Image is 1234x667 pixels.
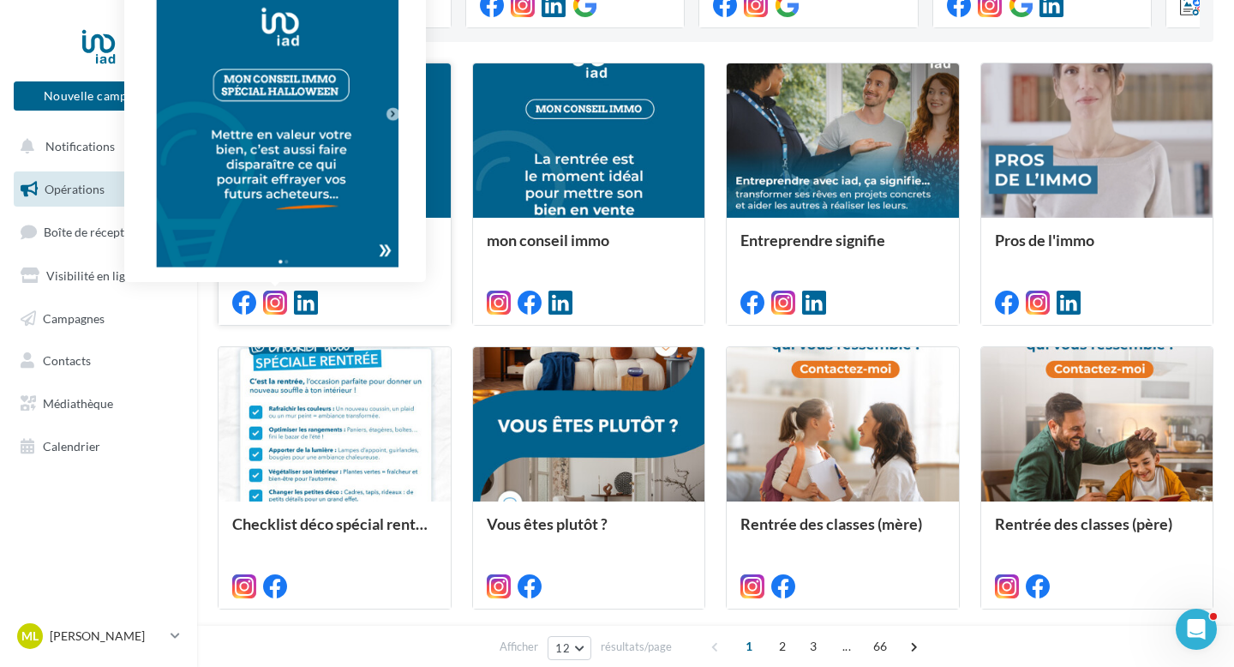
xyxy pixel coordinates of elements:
iframe: Intercom live chat [1176,609,1217,650]
span: Calendrier [43,439,100,454]
a: Visibilité en ligne [10,258,187,294]
a: ML [PERSON_NAME] [14,620,183,652]
span: 1 [735,633,763,660]
span: ML [21,628,39,645]
span: 12 [555,641,570,655]
div: mon conseil immo [487,231,692,266]
a: Opérations [10,171,187,207]
p: [PERSON_NAME] [50,628,164,645]
a: Médiathèque [10,386,187,422]
div: Vous êtes plutôt ? [487,515,692,550]
span: Afficher [500,639,538,655]
button: Notifications 8 [10,129,180,165]
div: Pros de l'immo [995,231,1200,266]
div: Entreprendre signifie [740,231,945,266]
div: Rentrée des classes (mère) [740,515,945,550]
span: Contacts [43,353,91,368]
a: Campagnes [10,301,187,337]
span: 3 [800,633,827,660]
button: Nouvelle campagne [14,81,183,111]
span: Médiathèque [43,396,113,411]
span: Visibilité en ligne [46,268,138,283]
button: 12 [548,636,591,660]
span: Boîte de réception [44,225,141,239]
span: résultats/page [601,639,672,655]
div: mon conseil immo [232,231,437,266]
div: Rentrée des classes (père) [995,515,1200,550]
a: Calendrier [10,429,187,465]
div: 24 [157,226,177,240]
span: 2 [769,633,796,660]
span: Opérations [45,182,105,196]
span: ... [833,633,860,660]
a: Boîte de réception24 [10,213,187,250]
div: 8 [160,141,173,154]
span: Campagnes [43,310,105,325]
span: Notifications [45,139,115,153]
div: Checklist déco spécial rentrée [232,515,437,550]
a: Contacts [10,343,187,379]
span: 66 [866,633,895,660]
